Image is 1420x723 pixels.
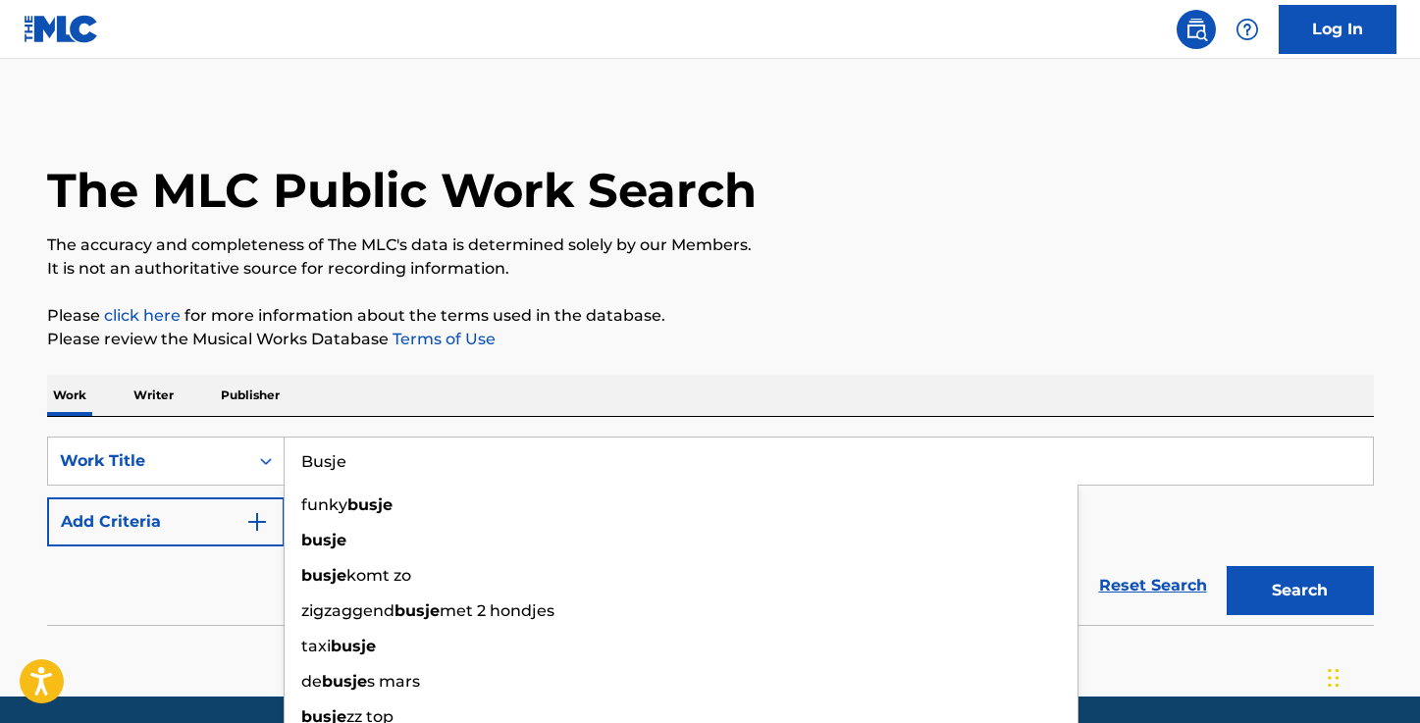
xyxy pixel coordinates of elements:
a: Log In [1279,5,1396,54]
p: The accuracy and completeness of The MLC's data is determined solely by our Members. [47,233,1374,257]
a: Reset Search [1089,564,1217,607]
p: It is not an authoritative source for recording information. [47,257,1374,281]
img: help [1236,18,1259,41]
a: Public Search [1177,10,1216,49]
div: Work Title [60,449,237,473]
span: de [301,672,322,691]
strong: busje [301,531,346,549]
strong: busje [347,495,393,514]
span: s mars [367,672,420,691]
div: Drag [1328,648,1340,707]
h1: The MLC Public Work Search [47,161,757,220]
form: Search Form [47,437,1374,625]
strong: busje [301,566,346,585]
strong: busje [322,672,367,691]
div: Help [1228,10,1267,49]
img: MLC Logo [24,15,99,43]
span: funky [301,495,347,514]
p: Work [47,375,92,416]
strong: busje [394,601,440,620]
a: click here [104,306,181,325]
span: taxi [301,637,331,655]
span: zigzaggend [301,601,394,620]
iframe: Chat Widget [1322,629,1420,723]
strong: busje [331,637,376,655]
a: Terms of Use [389,330,496,348]
span: met 2 hondjes [440,601,554,620]
span: komt zo [346,566,411,585]
button: Search [1227,566,1374,615]
p: Writer [128,375,180,416]
p: Publisher [215,375,286,416]
img: search [1184,18,1208,41]
button: Add Criteria [47,497,285,546]
p: Please review the Musical Works Database [47,328,1374,351]
p: Please for more information about the terms used in the database. [47,304,1374,328]
img: 9d2ae6d4665cec9f34b9.svg [245,510,269,534]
